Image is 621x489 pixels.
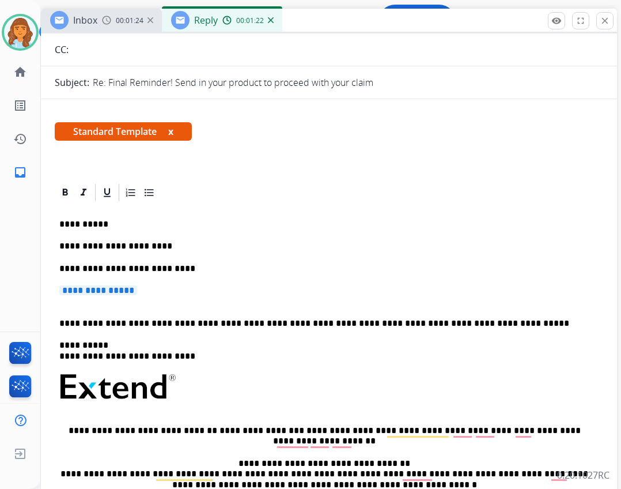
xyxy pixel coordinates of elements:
img: avatar [4,16,36,48]
p: Subject: [55,76,89,89]
div: Bullet List [141,184,158,201]
mat-icon: home [13,65,27,79]
mat-icon: inbox [13,165,27,179]
div: Underline [99,184,116,201]
div: Ordered List [122,184,139,201]
span: 00:01:24 [116,16,143,25]
button: x [168,125,173,138]
p: Re: Final Reminder! Send in your product to proceed with your claim [93,76,373,89]
span: Inbox [73,14,97,27]
mat-icon: history [13,132,27,146]
mat-icon: close [600,16,610,26]
mat-icon: remove_red_eye [551,16,562,26]
mat-icon: fullscreen [575,16,586,26]
span: Standard Template [55,122,192,141]
p: 0.20.1027RC [557,468,609,482]
span: 00:01:22 [236,16,264,25]
div: Italic [75,184,92,201]
div: Bold [56,184,74,201]
mat-icon: list_alt [13,99,27,112]
span: Reply [194,14,218,27]
p: CC: [55,43,69,57]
